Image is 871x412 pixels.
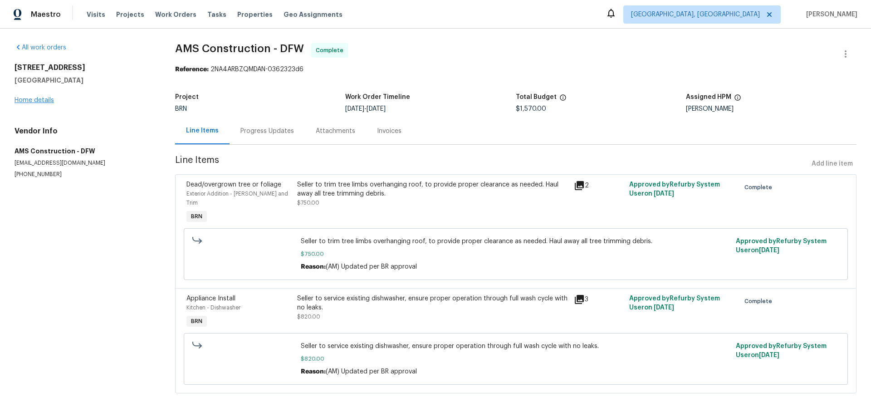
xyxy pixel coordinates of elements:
b: Reference: [175,66,209,73]
span: Approved by Refurby System User on [736,343,827,358]
span: [DATE] [654,191,674,197]
span: Geo Assignments [284,10,343,19]
span: Reason: [301,368,326,375]
div: 3 [574,294,624,305]
span: Visits [87,10,105,19]
span: (AM) Updated per BR approval [326,264,417,270]
span: Line Items [175,156,808,172]
span: BRN [175,106,187,112]
div: Seller to service existing dishwasher, ensure proper operation through full wash cycle with no le... [297,294,568,312]
a: All work orders [15,44,66,51]
div: 2NA4ARBZQMDAN-0362323d6 [175,65,856,74]
span: [DATE] [345,106,364,112]
span: $750.00 [297,200,319,206]
span: Approved by Refurby System User on [629,295,720,311]
span: AMS Construction - DFW [175,43,304,54]
span: [PERSON_NAME] [802,10,857,19]
span: (AM) Updated per BR approval [326,368,417,375]
a: Home details [15,97,54,103]
span: $750.00 [301,250,730,259]
div: Line Items [186,126,219,135]
div: Invoices [377,127,401,136]
p: [PHONE_NUMBER] [15,171,153,178]
h4: Vendor Info [15,127,153,136]
span: [DATE] [654,304,674,311]
span: Work Orders [155,10,196,19]
span: Tasks [207,11,226,18]
span: Approved by Refurby System User on [629,181,720,197]
span: Appliance Install [186,295,235,302]
h5: Total Budget [516,94,557,100]
span: Properties [237,10,273,19]
span: Kitchen - Dishwasher [186,305,240,310]
span: $820.00 [301,354,730,363]
div: Attachments [316,127,355,136]
div: 2 [574,180,624,191]
span: Dead/overgrown tree or foliage [186,181,281,188]
span: $1,570.00 [516,106,546,112]
span: Approved by Refurby System User on [736,238,827,254]
h5: Assigned HPM [686,94,731,100]
span: Seller to service existing dishwasher, ensure proper operation through full wash cycle with no le... [301,342,730,351]
span: Complete [744,297,776,306]
h5: [GEOGRAPHIC_DATA] [15,76,153,85]
h2: [STREET_ADDRESS] [15,63,153,72]
span: Projects [116,10,144,19]
span: Exterior Addition - [PERSON_NAME] and Trim [186,191,288,206]
h5: Project [175,94,199,100]
span: Seller to trim tree limbs overhanging roof, to provide proper clearance as needed. Haul away all ... [301,237,730,246]
span: $820.00 [297,314,320,319]
span: - [345,106,386,112]
div: Seller to trim tree limbs overhanging roof, to provide proper clearance as needed. Haul away all ... [297,180,568,198]
span: [DATE] [759,352,779,358]
span: BRN [187,317,206,326]
span: BRN [187,212,206,221]
span: Reason: [301,264,326,270]
span: The hpm assigned to this work order. [734,94,741,106]
div: [PERSON_NAME] [686,106,856,112]
h5: Work Order Timeline [345,94,410,100]
span: Maestro [31,10,61,19]
span: Complete [316,46,347,55]
div: Progress Updates [240,127,294,136]
span: [GEOGRAPHIC_DATA], [GEOGRAPHIC_DATA] [631,10,760,19]
p: [EMAIL_ADDRESS][DOMAIN_NAME] [15,159,153,167]
h5: AMS Construction - DFW [15,147,153,156]
span: [DATE] [367,106,386,112]
span: [DATE] [759,247,779,254]
span: Complete [744,183,776,192]
span: The total cost of line items that have been proposed by Opendoor. This sum includes line items th... [559,94,567,106]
